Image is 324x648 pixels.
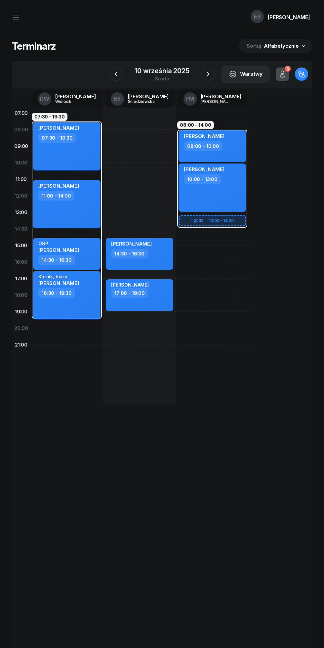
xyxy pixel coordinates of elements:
[247,42,263,50] span: Sortuj
[12,221,30,237] div: 14:00
[38,280,79,286] span: [PERSON_NAME]
[111,241,152,247] span: [PERSON_NAME]
[38,255,75,265] div: 14:30 - 16:30
[268,15,310,20] div: [PERSON_NAME]
[229,70,263,78] div: Warstwy
[128,99,160,104] div: Śniedziewska
[12,270,30,287] div: 17:00
[185,96,194,102] span: PM
[38,125,79,131] span: [PERSON_NAME]
[264,43,299,49] span: Alfabetycznie
[12,155,30,171] div: 10:00
[135,68,189,74] div: 10 września 2025
[184,166,224,172] span: [PERSON_NAME]
[38,133,76,143] div: 07:30 - 10:30
[128,94,169,99] div: [PERSON_NAME]
[38,241,79,246] div: OSP
[201,94,241,99] div: [PERSON_NAME]
[178,90,247,108] a: PM[PERSON_NAME][PERSON_NAME]
[184,174,221,184] div: 10:00 - 13:00
[33,90,101,108] a: DW[PERSON_NAME]Wielosik
[12,320,30,337] div: 20:00
[254,14,261,20] span: EŚ
[284,66,291,72] div: 5
[40,96,50,102] span: DW
[12,40,56,52] h1: Terminarz
[55,94,96,99] div: [PERSON_NAME]
[38,274,79,279] div: Kórnik, biuro
[12,303,30,320] div: 19:00
[105,90,174,108] a: EŚ[PERSON_NAME]Śniedziewska
[111,249,148,258] div: 14:30 - 16:30
[55,99,87,104] div: Wielosik
[111,282,149,288] div: [PERSON_NAME]
[111,288,148,298] div: 17:00 - 19:00
[12,138,30,155] div: 09:00
[12,237,30,254] div: 15:00
[12,254,30,270] div: 16:00
[38,288,75,298] div: 16:30 - 19:30
[38,247,79,253] span: [PERSON_NAME]
[12,171,30,188] div: 11:00
[38,191,74,201] div: 11:00 - 14:00
[201,99,232,104] div: [PERSON_NAME]
[135,76,189,81] div: środa
[12,121,30,138] div: 08:00
[12,105,30,121] div: 07:00
[12,337,30,353] div: 21:00
[114,96,121,102] span: EŚ
[12,287,30,303] div: 18:00
[12,204,30,221] div: 13:00
[276,68,289,81] button: 5
[184,133,224,139] span: [PERSON_NAME]
[239,39,312,53] button: Sortuj Alfabetycznie
[12,188,30,204] div: 12:00
[222,66,270,83] button: Warstwy
[38,183,79,189] span: [PERSON_NAME]
[184,141,223,151] div: 08:00 - 10:00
